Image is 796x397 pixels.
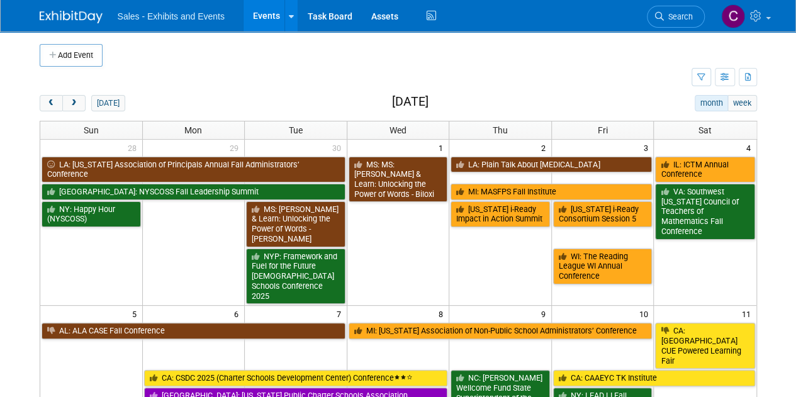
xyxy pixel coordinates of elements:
[390,125,406,135] span: Wed
[540,140,551,155] span: 2
[437,140,449,155] span: 1
[451,157,652,173] a: LA: Plain Talk About [MEDICAL_DATA]
[84,125,99,135] span: Sun
[126,140,142,155] span: 28
[642,140,653,155] span: 3
[655,184,754,240] a: VA: Southwest [US_STATE] Council of Teachers of Mathematics Fall Conference
[246,249,345,305] a: NYP: Framework and Fuel for the Future [DEMOGRAPHIC_DATA] Schools Conference 2025
[695,95,728,111] button: month
[246,201,345,247] a: MS: [PERSON_NAME] & Learn: Unlocking the Power of Words - [PERSON_NAME]
[437,306,449,322] span: 8
[553,249,653,284] a: WI: The Reading League WI Annual Conference
[637,306,653,322] span: 10
[62,95,86,111] button: next
[118,11,225,21] span: Sales - Exhibits and Events
[42,184,345,200] a: [GEOGRAPHIC_DATA]: NYSCOSS Fall Leadership Summit
[42,323,345,339] a: AL: ALA CASE Fall Conference
[349,157,448,203] a: MS: MS: [PERSON_NAME] & Learn: Unlocking the Power of Words - Biloxi
[391,95,428,109] h2: [DATE]
[647,6,705,28] a: Search
[131,306,142,322] span: 5
[42,157,345,182] a: LA: [US_STATE] Association of Principals Annual Fall Administrators’ Conference
[698,125,712,135] span: Sat
[40,95,63,111] button: prev
[91,95,125,111] button: [DATE]
[655,323,754,369] a: CA: [GEOGRAPHIC_DATA] CUE Powered Learning Fair
[349,323,653,339] a: MI: [US_STATE] Association of Non-Public School Administrators’ Conference
[40,44,103,67] button: Add Event
[741,306,756,322] span: 11
[664,12,693,21] span: Search
[655,157,754,182] a: IL: ICTM Annual Conference
[451,201,550,227] a: [US_STATE] i-Ready Impact in Action Summit
[184,125,202,135] span: Mon
[42,201,141,227] a: NY: Happy Hour (NYSCOSS)
[493,125,508,135] span: Thu
[540,306,551,322] span: 9
[228,140,244,155] span: 29
[335,306,347,322] span: 7
[598,125,608,135] span: Fri
[233,306,244,322] span: 6
[451,184,652,200] a: MI: MASFPS Fall Institute
[40,11,103,23] img: ExhibitDay
[289,125,303,135] span: Tue
[553,201,653,227] a: [US_STATE] i-Ready Consortium Session 5
[144,370,448,386] a: CA: CSDC 2025 (Charter Schools Development Center) Conference
[721,4,745,28] img: Christine Lurz
[553,370,755,386] a: CA: CAAEYC TK Institute
[331,140,347,155] span: 30
[745,140,756,155] span: 4
[727,95,756,111] button: week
